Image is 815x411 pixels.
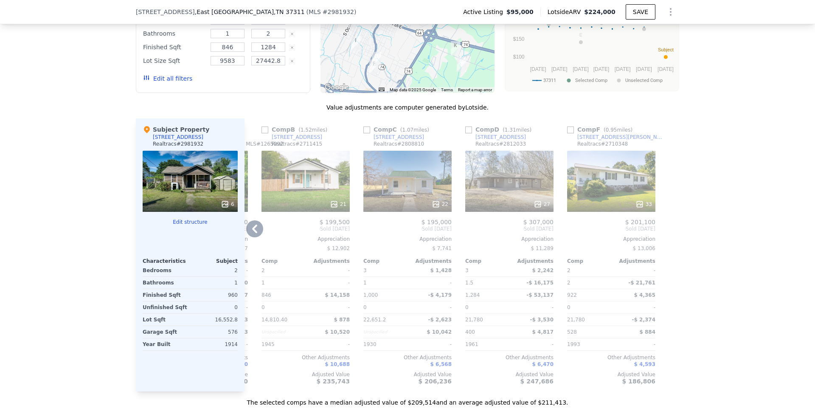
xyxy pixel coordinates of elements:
div: - [613,265,655,276]
div: Appreciation [465,236,554,242]
span: -$ 2,374 [632,317,655,323]
div: 22 [432,200,448,208]
div: 16,552.8 [192,314,238,326]
div: Unspecified [363,326,406,338]
div: Unfinished Sqft [143,301,188,313]
button: Edit structure [143,219,238,225]
div: Lot Size Sqft [143,55,205,67]
span: 0 [261,304,265,310]
span: , TN 37311 [274,8,304,15]
span: $ 10,688 [325,361,350,367]
span: 400 [465,329,475,335]
span: $ 195,000 [422,219,452,225]
span: # 2981932 [323,8,354,15]
a: [STREET_ADDRESS] [363,134,424,141]
div: - [307,277,350,289]
div: Lot Sqft [143,314,188,326]
span: $ 12,902 [327,245,350,251]
div: Bathrooms [143,277,188,289]
span: 21,780 [465,317,483,323]
div: - [409,277,452,289]
div: Adjusted Value [261,371,350,378]
text: [DATE] [530,66,546,72]
div: 1930 [363,338,406,350]
span: $ 10,520 [325,329,350,335]
div: [STREET_ADDRESS] [272,134,322,141]
span: $ 4,365 [634,292,655,298]
span: 22,651.2 [363,317,386,323]
div: [STREET_ADDRESS][PERSON_NAME] [577,134,666,141]
div: Subject [190,258,238,265]
div: 1402 Spring Place Rd SE [372,52,381,66]
span: , East [GEOGRAPHIC_DATA] [195,8,305,16]
span: ( miles) [600,127,636,133]
text: [DATE] [615,66,631,72]
text: [DATE] [658,66,674,72]
span: $ 4,817 [532,329,554,335]
span: $ 199,500 [320,219,350,225]
div: - [613,301,655,313]
span: $ 14,158 [325,292,350,298]
div: Comp [567,258,611,265]
div: Characteristics [143,258,190,265]
a: Open this area in Google Maps (opens a new window) [323,82,351,93]
div: - [307,265,350,276]
div: Adjustments [509,258,554,265]
text: Subject [658,47,674,52]
div: [STREET_ADDRESS] [374,134,424,141]
div: Finished Sqft [143,289,188,301]
span: 1.52 [301,127,312,133]
span: 528 [567,329,577,335]
span: ( miles) [295,127,331,133]
div: 33 [635,200,652,208]
div: 1 [192,277,238,289]
span: 0 [363,304,367,310]
span: $224,000 [584,8,615,15]
div: 2 [567,277,610,289]
span: $ 1,428 [430,267,452,273]
span: $ 884 [639,329,655,335]
span: Sold [DATE] [363,225,452,232]
div: 0 [192,301,238,313]
button: Clear [290,59,294,63]
a: Report a map error [458,87,492,92]
span: $ 206,236 [419,378,452,385]
div: 278 Meadow Ln SE [451,41,460,56]
text: $150 [513,36,525,42]
span: 922 [567,292,577,298]
div: Other Adjustments [363,354,452,361]
button: SAVE [626,4,655,20]
text: Selected Comp [575,78,607,83]
text: [DATE] [593,66,610,72]
button: Clear [290,32,294,36]
div: Appreciation [261,236,350,242]
div: Adjustments [407,258,452,265]
span: $ 2,242 [532,267,554,273]
text: [DATE] [636,66,652,72]
div: Realtracs # 2812033 [475,141,526,147]
span: 846 [261,292,271,298]
a: [STREET_ADDRESS] [465,134,526,141]
div: - [307,338,350,350]
a: Terms (opens in new tab) [441,87,453,92]
div: 2 [192,265,238,276]
div: Other Adjustments [261,354,350,361]
div: 1 [363,277,406,289]
div: [STREET_ADDRESS] [153,134,203,141]
div: 576 [192,326,238,338]
span: -$ 4,179 [428,292,452,298]
div: Bedrooms [143,265,188,276]
div: Bathrooms [143,28,205,39]
span: 1.07 [402,127,413,133]
a: [STREET_ADDRESS] [261,134,322,141]
div: Comp F [567,125,636,134]
div: Appreciation [567,236,655,242]
a: [STREET_ADDRESS][PERSON_NAME] [567,134,666,141]
text: [DATE] [551,66,568,72]
span: -$ 21,761 [628,280,655,286]
div: - [307,301,350,313]
span: Lotside ARV [548,8,584,16]
div: Realtracs # 2808810 [374,141,424,147]
div: 1 [261,277,304,289]
span: $ 201,100 [625,219,655,225]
